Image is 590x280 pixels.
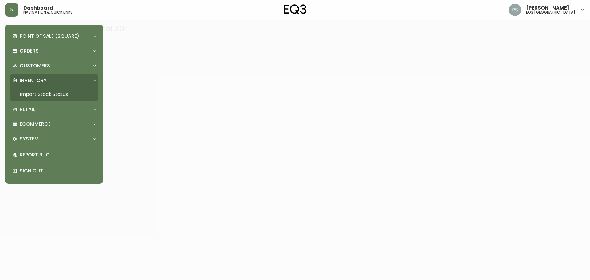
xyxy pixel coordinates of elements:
a: Import Stock Status [10,87,98,101]
div: Ecommerce [10,117,98,131]
div: Report Bug [10,147,98,163]
h5: navigation & quick links [23,10,73,14]
h5: eq3 [GEOGRAPHIC_DATA] [526,10,575,14]
p: System [20,136,39,142]
div: Customers [10,59,98,73]
p: Retail [20,106,35,113]
div: System [10,132,98,146]
span: [PERSON_NAME] [526,6,569,10]
p: Point of Sale (Square) [20,33,79,40]
img: 8fb1f8d3fb383d4dec505d07320bdde0 [509,4,521,16]
p: Sign Out [20,168,96,174]
p: Customers [20,62,50,69]
p: Inventory [20,77,47,84]
div: Orders [10,44,98,58]
div: Point of Sale (Square) [10,30,98,43]
div: Retail [10,103,98,116]
div: Sign Out [10,163,98,179]
span: Dashboard [23,6,53,10]
p: Ecommerce [20,121,51,128]
p: Orders [20,48,39,54]
p: Report Bug [20,152,96,158]
div: Inventory [10,74,98,87]
img: logo [284,4,306,14]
